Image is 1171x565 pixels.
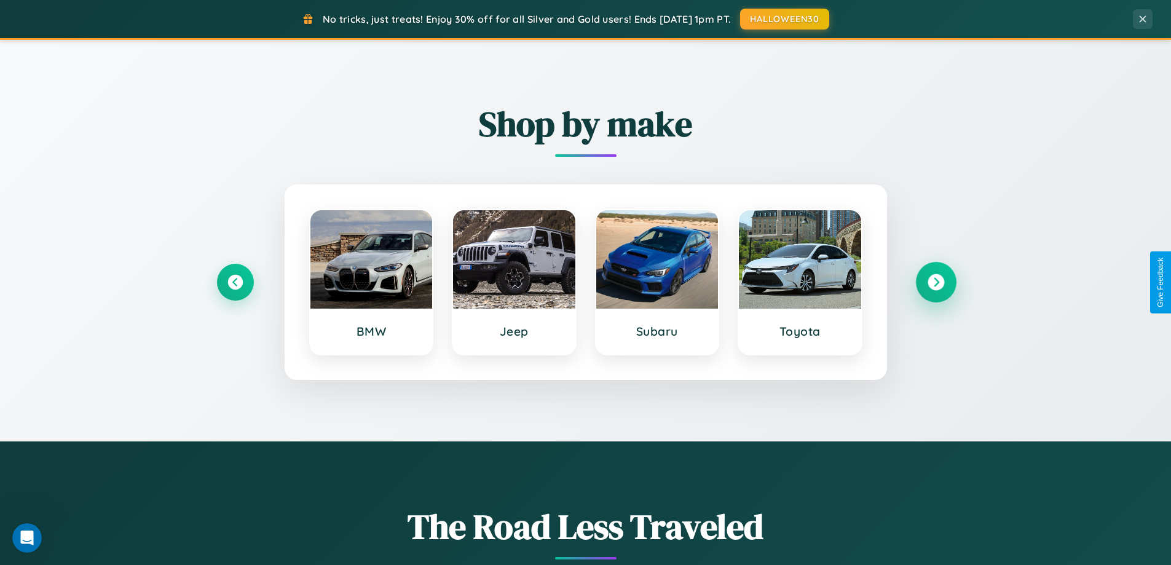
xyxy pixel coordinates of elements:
button: HALLOWEEN30 [740,9,829,30]
h3: Jeep [465,324,563,339]
h1: The Road Less Traveled [217,503,955,550]
h3: Subaru [609,324,706,339]
iframe: Intercom live chat [12,523,42,553]
h3: Toyota [751,324,849,339]
h3: BMW [323,324,420,339]
div: Give Feedback [1156,258,1165,307]
span: No tricks, just treats! Enjoy 30% off for all Silver and Gold users! Ends [DATE] 1pm PT. [323,13,731,25]
h2: Shop by make [217,100,955,148]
